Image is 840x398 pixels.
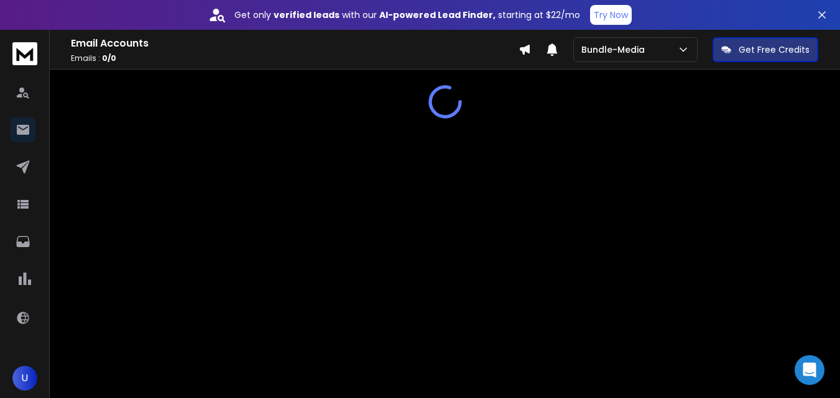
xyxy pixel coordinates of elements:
[379,9,496,21] strong: AI-powered Lead Finder,
[12,366,37,391] button: U
[581,43,650,56] p: Bundle-Media
[713,37,818,62] button: Get Free Credits
[739,43,810,56] p: Get Free Credits
[71,36,519,51] h1: Email Accounts
[102,53,116,63] span: 0 / 0
[71,53,519,63] p: Emails :
[594,9,628,21] p: Try Now
[12,42,37,65] img: logo
[795,355,824,385] div: Open Intercom Messenger
[274,9,339,21] strong: verified leads
[590,5,632,25] button: Try Now
[234,9,580,21] p: Get only with our starting at $22/mo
